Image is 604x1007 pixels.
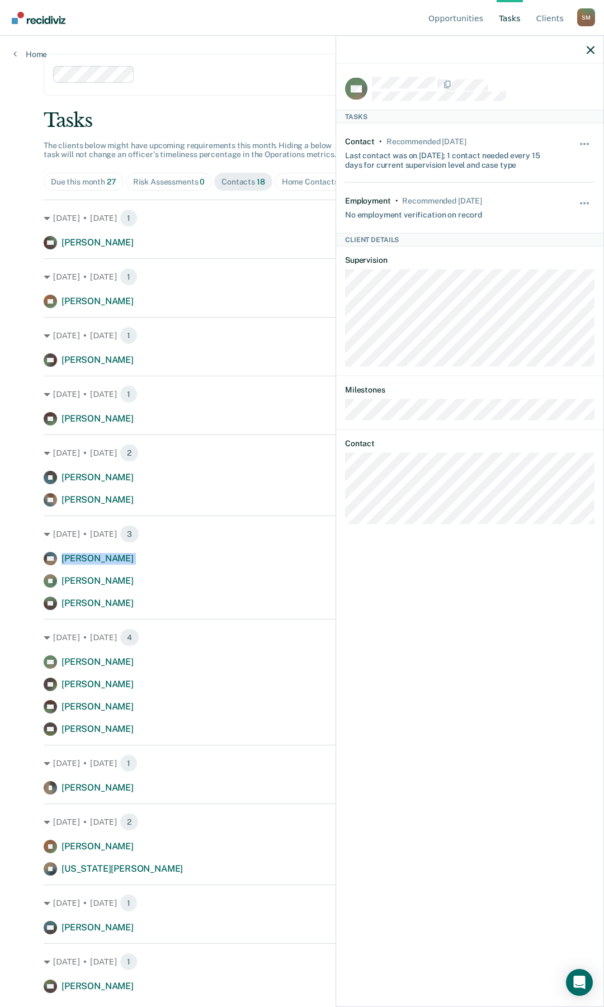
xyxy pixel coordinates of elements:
span: 2 [120,444,139,462]
div: [DATE] • [DATE] [44,268,560,286]
span: [PERSON_NAME] [62,679,134,689]
span: [PERSON_NAME] [62,841,134,852]
div: Open Intercom Messenger [566,969,593,996]
span: [PERSON_NAME] [62,354,134,365]
div: [DATE] • [DATE] [44,327,560,344]
span: The clients below might have upcoming requirements this month. Hiding a below task will not chang... [44,141,336,159]
img: Recidiviz [12,12,65,24]
span: 18 [257,177,265,186]
span: 1 [120,385,138,403]
div: • [395,196,398,206]
span: [PERSON_NAME] [62,413,134,424]
span: 1 [120,953,138,971]
div: Employment [345,196,391,206]
div: [DATE] • [DATE] [44,209,560,227]
span: 27 [107,177,116,186]
div: Contact [345,136,375,146]
span: 1 [120,754,138,772]
span: [PERSON_NAME] [62,656,134,667]
span: [PERSON_NAME] [62,782,134,793]
span: [US_STATE][PERSON_NAME] [62,863,183,874]
div: Risk Assessments [133,177,205,187]
span: [PERSON_NAME] [62,553,134,564]
a: Home [13,49,47,59]
span: 1 [120,268,138,286]
div: [DATE] • [DATE] [44,953,560,971]
div: Due this month [51,177,116,187]
span: 0 [200,177,205,186]
span: [PERSON_NAME] [62,724,134,734]
div: Home Contacts [282,177,345,187]
div: Recommended in 11 days [402,196,482,206]
span: 2 [120,813,139,831]
div: [DATE] • [DATE] [44,385,560,403]
span: 3 [120,525,139,543]
div: [DATE] • [DATE] [44,525,560,543]
span: [PERSON_NAME] [62,575,134,586]
span: [PERSON_NAME] [62,237,134,248]
div: [DATE] • [DATE] [44,444,560,462]
span: [PERSON_NAME] [62,922,134,933]
span: 1 [120,894,138,912]
div: • [379,136,382,146]
button: Profile dropdown button [577,8,595,26]
div: No employment verification on record [345,206,482,220]
span: [PERSON_NAME] [62,981,134,991]
div: Contacts [221,177,265,187]
div: Last contact was on [DATE]; 1 contact needed every 15 days for current supervision level and case... [345,146,553,169]
span: [PERSON_NAME] [62,472,134,483]
div: [DATE] • [DATE] [44,754,560,772]
span: 4 [120,628,139,646]
span: [PERSON_NAME] [62,598,134,608]
div: Tasks [336,110,603,123]
dt: Milestones [345,385,594,395]
div: [DATE] • [DATE] [44,813,560,831]
div: [DATE] • [DATE] [44,894,560,912]
div: Client Details [336,233,603,246]
span: [PERSON_NAME] [62,296,134,306]
div: S M [577,8,595,26]
span: 1 [120,209,138,227]
div: Tasks [44,109,560,132]
span: [PERSON_NAME] [62,701,134,712]
dt: Supervision [345,256,594,265]
dt: Contact [345,438,594,448]
div: Recommended in 7 days [386,136,466,146]
span: [PERSON_NAME] [62,494,134,505]
span: 1 [120,327,138,344]
div: [DATE] • [DATE] [44,628,560,646]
